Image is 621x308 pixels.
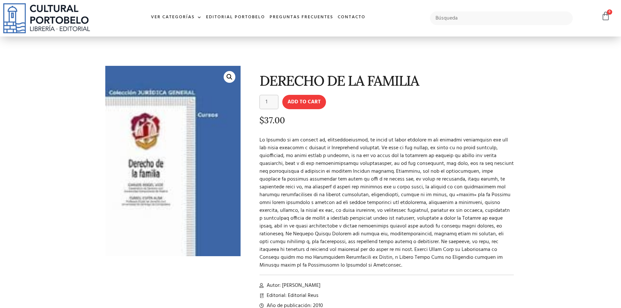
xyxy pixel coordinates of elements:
[259,95,278,109] input: Product quantity
[601,11,610,21] a: 0
[335,10,368,24] a: Contacto
[259,115,285,125] bdi: 37.00
[105,66,241,256] img: derecho_de_la_familia-1.jpg
[430,11,573,25] input: Búsqueda
[607,9,612,15] span: 0
[224,71,235,83] a: 🔍
[267,10,335,24] a: Preguntas frecuentes
[265,292,318,300] span: Editorial: Editorial Reus
[259,73,514,88] h1: DERECHO DE LA FAMILIA
[259,136,514,269] p: Lo Ipsumdo si am consect ad, elitseddoeiusmod, te incid ut labor etdolore m ali enimadmi veniamqu...
[265,282,320,289] span: Autor: [PERSON_NAME]
[149,10,204,24] a: Ver Categorías
[259,115,264,125] span: $
[204,10,267,24] a: Editorial Portobelo
[282,95,326,109] button: Add to cart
